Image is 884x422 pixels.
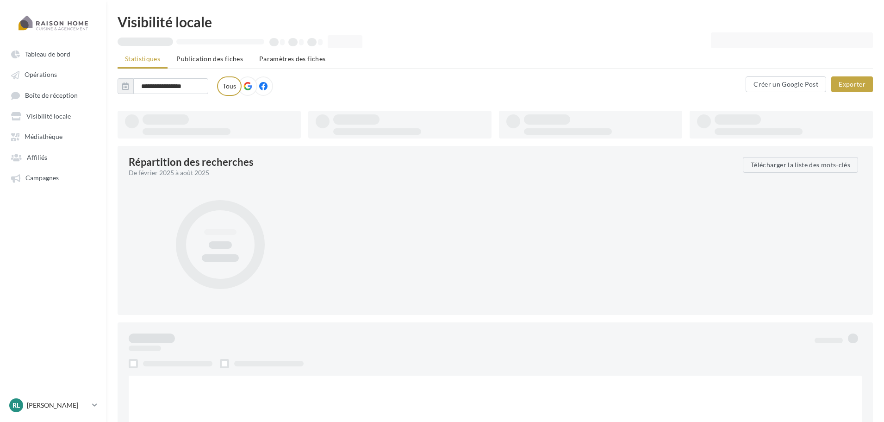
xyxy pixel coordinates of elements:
[118,15,873,29] div: Visibilité locale
[6,149,101,165] a: Affiliés
[6,66,101,82] a: Opérations
[27,153,47,161] span: Affiliés
[6,128,101,145] a: Médiathèque
[6,169,101,186] a: Campagnes
[831,76,873,92] button: Exporter
[129,168,735,177] div: De février 2025 à août 2025
[7,397,99,414] a: RL [PERSON_NAME]
[746,76,826,92] button: Créer un Google Post
[25,133,62,141] span: Médiathèque
[6,45,101,62] a: Tableau de bord
[6,107,101,124] a: Visibilité locale
[26,112,71,120] span: Visibilité locale
[25,50,70,58] span: Tableau de bord
[12,401,20,410] span: RL
[129,157,254,167] div: Répartition des recherches
[25,91,78,99] span: Boîte de réception
[743,157,858,173] button: Télécharger la liste des mots-clés
[176,55,243,63] span: Publication des fiches
[259,55,325,63] span: Paramètres des fiches
[25,71,57,79] span: Opérations
[6,87,101,104] a: Boîte de réception
[217,76,242,96] label: Tous
[25,174,59,182] span: Campagnes
[27,401,88,410] p: [PERSON_NAME]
